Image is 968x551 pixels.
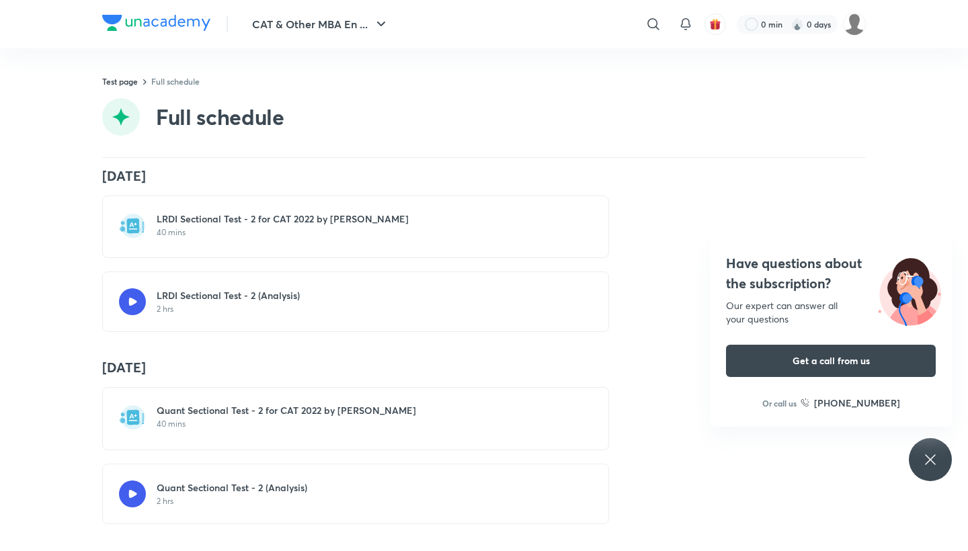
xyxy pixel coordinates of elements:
h2: Full schedule [156,103,284,130]
img: avatar [709,18,721,30]
p: 2 hrs [157,496,307,507]
h6: LRDI Sectional Test - 2 for CAT 2022 by [PERSON_NAME] [157,212,571,226]
img: akki [843,13,866,36]
img: test [119,404,146,431]
button: CAT & Other MBA En ... [244,11,397,38]
a: [PHONE_NUMBER] [801,396,900,410]
p: 40 mins [157,419,571,429]
p: 2 hrs [157,304,300,314]
img: streak [791,17,804,31]
button: Get a call from us [726,345,936,377]
button: avatar [704,13,726,35]
img: Company Logo [102,15,210,31]
img: ttu_illustration_new.svg [867,253,952,326]
p: 40 mins [157,227,571,238]
p: Or call us [762,397,797,409]
h4: [DATE] [102,167,866,185]
div: Our expert can answer all your questions [726,299,936,326]
a: Test page [102,76,138,87]
h6: Quant Sectional Test - 2 for CAT 2022 by [PERSON_NAME] [157,404,571,417]
h4: Have questions about the subscription? [726,253,936,294]
h6: LRDI Sectional Test - 2 (Analysis) [157,289,300,302]
a: Company Logo [102,15,210,34]
a: Full schedule [151,76,200,87]
h4: [DATE] [102,359,866,376]
h6: [PHONE_NUMBER] [814,396,900,410]
img: test [119,212,146,239]
h6: Quant Sectional Test - 2 (Analysis) [157,481,307,495]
